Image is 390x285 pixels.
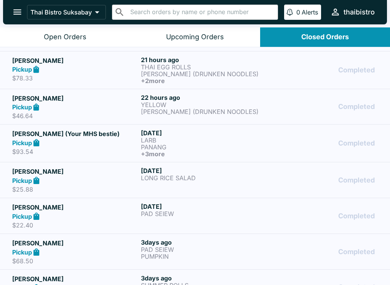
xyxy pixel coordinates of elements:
[12,167,138,176] h5: [PERSON_NAME]
[141,129,267,137] h6: [DATE]
[302,8,318,16] p: Alerts
[12,94,138,103] h5: [PERSON_NAME]
[141,77,267,84] h6: + 2 more
[141,203,267,210] h6: [DATE]
[141,246,267,253] p: PAD SEIEW
[141,101,267,108] p: YELLOW
[141,108,267,115] p: [PERSON_NAME] (DRUNKEN NOODLES)
[12,66,32,73] strong: Pickup
[141,94,267,101] h6: 22 hours ago
[12,177,32,184] strong: Pickup
[301,33,349,42] div: Closed Orders
[27,5,106,19] button: Thai Bistro Suksabay
[141,137,267,144] p: LARB
[12,103,32,111] strong: Pickup
[141,70,267,77] p: [PERSON_NAME] (DRUNKEN NOODLES)
[12,257,138,265] p: $68.50
[12,56,138,65] h5: [PERSON_NAME]
[12,274,138,283] h5: [PERSON_NAME]
[141,175,267,181] p: LONG RICE SALAD
[141,210,267,217] p: PAD SEIEW
[141,64,267,70] p: THAI EGG ROLLS
[296,8,300,16] p: 0
[12,74,138,82] p: $78.33
[30,8,92,16] p: Thai Bistro Suksabay
[141,239,172,246] span: 3 days ago
[141,151,267,157] h6: + 3 more
[12,139,32,147] strong: Pickup
[12,148,138,155] p: $93.54
[141,274,172,282] span: 3 days ago
[128,7,275,18] input: Search orders by name or phone number
[44,33,86,42] div: Open Orders
[327,4,378,20] button: thaibistro
[12,221,138,229] p: $22.40
[166,33,224,42] div: Upcoming Orders
[12,248,32,256] strong: Pickup
[8,2,27,22] button: open drawer
[12,112,138,120] p: $46.64
[344,8,375,17] div: thaibistro
[141,167,267,175] h6: [DATE]
[141,144,267,151] p: PANANG
[12,186,138,193] p: $25.88
[12,203,138,212] h5: [PERSON_NAME]
[12,129,138,138] h5: [PERSON_NAME] (Your MHS bestie)
[12,239,138,248] h5: [PERSON_NAME]
[12,213,32,220] strong: Pickup
[141,253,267,260] p: PUMPKIN
[141,56,267,64] h6: 21 hours ago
